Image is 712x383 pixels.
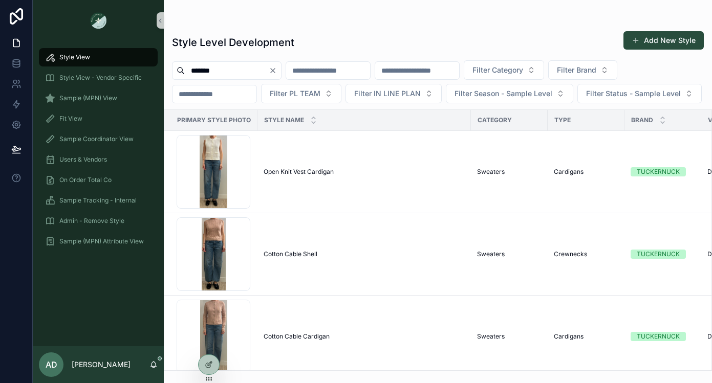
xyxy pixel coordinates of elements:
a: Cotton Cable Cardigan [264,332,465,341]
a: Style View [39,48,158,66]
span: Cardigans [554,332,584,341]
span: Filter IN LINE PLAN [354,88,421,99]
a: TUCKERNUCK [631,167,695,176]
a: Sample (MPN) Attribute View [39,232,158,251]
span: Crewnecks [554,250,587,258]
a: Sweaters [477,332,542,341]
span: AD [46,358,57,371]
span: Filter Status - Sample Level [586,88,681,99]
span: Sweaters [477,250,505,258]
span: Primary Style Photo [177,116,251,124]
a: Sample (MPN) View [39,89,158,107]
span: Sample (MPN) Attribute View [59,237,144,245]
a: Sweaters [477,168,542,176]
a: Sweaters [477,250,542,258]
span: Brand [631,116,653,124]
span: Sweaters [477,332,505,341]
a: Cotton Cable Shell [264,250,465,258]
span: Admin - Remove Style [59,217,124,225]
button: Select Button [548,60,617,80]
a: On Order Total Co [39,171,158,189]
span: Style View - Vendor Specific [59,74,142,82]
a: Cardigans [554,168,618,176]
a: Open Knit Vest Cardigan [264,168,465,176]
span: Style Name [264,116,304,124]
div: scrollable content [33,41,164,264]
span: Sample Tracking - Internal [59,196,137,205]
div: TUCKERNUCK [637,167,680,176]
button: Select Button [261,84,341,103]
span: Users & Vendors [59,155,107,164]
span: Style View [59,53,90,61]
span: Sweaters [477,168,505,176]
button: Select Button [446,84,573,103]
button: Clear [269,66,281,75]
a: Sample Tracking - Internal [39,191,158,210]
a: Cardigans [554,332,618,341]
a: Sample Coordinator View [39,130,158,148]
span: Open Knit Vest Cardigan [264,168,334,176]
button: Select Button [346,84,442,103]
a: TUCKERNUCK [631,250,695,259]
h1: Style Level Development [172,35,294,50]
span: Fit View [59,115,82,123]
span: Cotton Cable Cardigan [264,332,330,341]
a: Users & Vendors [39,150,158,169]
button: Select Button [464,60,544,80]
p: [PERSON_NAME] [72,359,131,370]
img: App logo [90,12,106,29]
span: Filter Category [472,65,523,75]
span: Sample (MPN) View [59,94,117,102]
span: Filter Season - Sample Level [455,88,552,99]
div: TUCKERNUCK [637,332,680,341]
span: Sample Coordinator View [59,135,134,143]
span: Type [554,116,571,124]
span: On Order Total Co [59,176,112,184]
span: Filter PL TEAM [270,88,320,99]
div: TUCKERNUCK [637,250,680,259]
button: Select Button [577,84,702,103]
span: Filter Brand [557,65,596,75]
button: Add New Style [623,31,704,50]
span: Cardigans [554,168,584,176]
span: Cotton Cable Shell [264,250,317,258]
a: Fit View [39,109,158,128]
a: TUCKERNUCK [631,332,695,341]
a: Admin - Remove Style [39,212,158,230]
span: Category [478,116,512,124]
a: Style View - Vendor Specific [39,69,158,87]
a: Crewnecks [554,250,618,258]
